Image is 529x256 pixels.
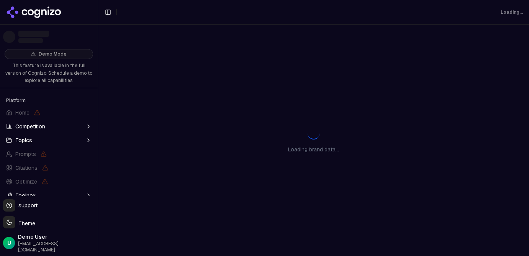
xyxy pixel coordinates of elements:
[501,9,523,15] div: Loading...
[15,123,45,130] span: Competition
[39,51,67,57] span: Demo Mode
[18,233,95,241] span: Demo User
[15,220,35,227] span: Theme
[5,62,93,85] p: This feature is available in the full version of Cognizo. Schedule a demo to explore all capabili...
[3,134,95,146] button: Topics
[15,178,37,185] span: Optimize
[288,146,339,153] p: Loading brand data...
[15,109,29,117] span: Home
[3,94,95,107] div: Platform
[15,150,36,158] span: Prompts
[18,241,95,253] span: [EMAIL_ADDRESS][DOMAIN_NAME]
[15,192,36,199] span: Toolbox
[7,239,11,247] span: U
[3,189,95,202] button: Toolbox
[3,120,95,133] button: Competition
[15,202,38,209] span: support
[15,136,32,144] span: Topics
[15,164,38,172] span: Citations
